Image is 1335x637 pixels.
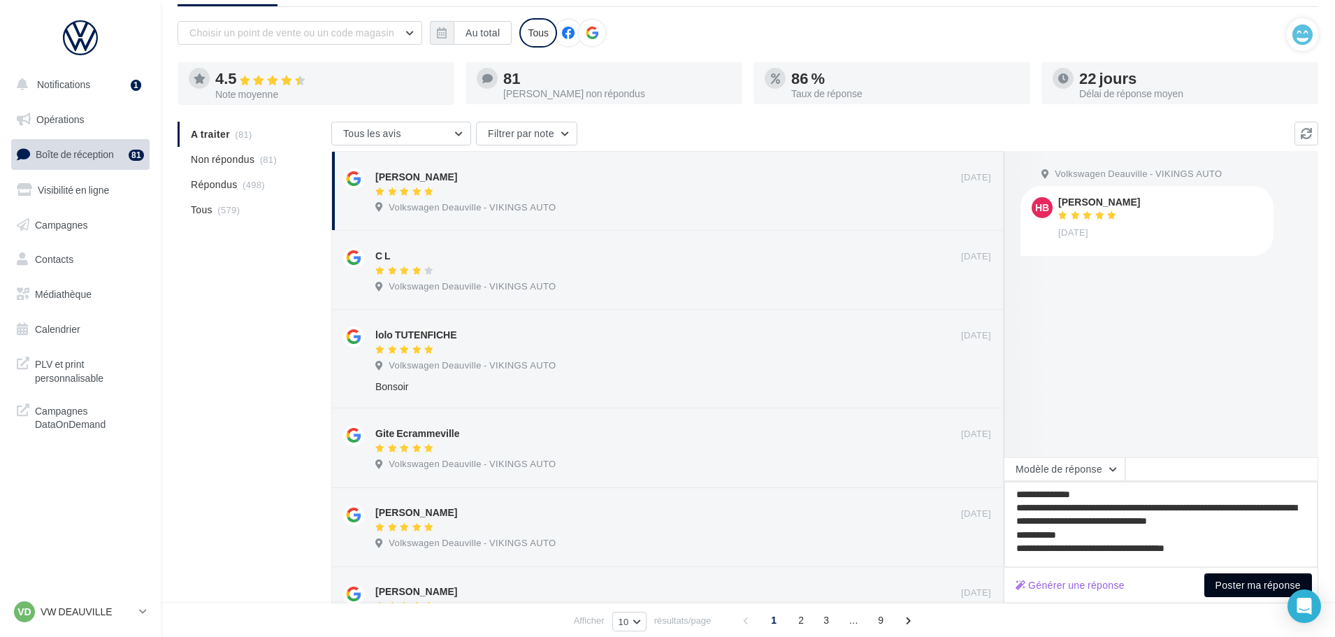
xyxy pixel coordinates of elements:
span: Volkswagen Deauville - VIKINGS AUTO [389,359,556,372]
span: Afficher [574,614,605,627]
button: Filtrer par note [476,122,577,145]
span: Campagnes [35,218,88,230]
button: Générer une réponse [1010,577,1130,594]
div: Tous [519,18,557,48]
span: VD [17,605,31,619]
span: (579) [217,204,240,215]
button: Au total [454,21,512,45]
div: 22 jours [1079,71,1307,86]
a: Campagnes DataOnDemand [8,396,152,437]
a: Contacts [8,245,152,274]
div: Open Intercom Messenger [1287,589,1321,623]
div: C L [375,249,391,263]
span: Médiathèque [35,288,92,300]
span: 10 [619,616,629,627]
span: ... [842,609,865,631]
div: Note moyenne [215,90,443,99]
span: Notifications [37,78,90,90]
button: Modèle de réponse [1004,457,1125,481]
div: 4.5 [215,71,443,87]
span: Boîte de réception [36,148,114,160]
a: Opérations [8,105,152,134]
span: Calendrier [35,323,80,335]
span: Volkswagen Deauville - VIKINGS AUTO [389,201,556,214]
button: Notifications 1 [8,70,147,99]
a: Visibilité en ligne [8,176,152,205]
a: Boîte de réception81 [8,139,152,169]
span: [DATE] [961,329,991,342]
div: 81 [503,71,731,86]
div: [PERSON_NAME] [375,506,457,520]
button: Au total [430,21,512,45]
div: 86 % [791,71,1019,86]
p: VW DEAUVILLE [41,605,133,619]
button: Tous les avis [331,122,471,145]
span: 9 [869,609,892,631]
div: 1 [131,80,141,91]
span: Répondus [191,178,238,192]
button: Choisir un point de vente ou un code magasin [178,21,422,45]
button: Poster ma réponse [1204,573,1312,597]
span: (81) [260,154,277,165]
a: PLV et print personnalisable [8,349,152,390]
div: Gite Ecrammeville [375,427,460,441]
span: 3 [815,609,837,631]
span: Contacts [35,253,73,265]
span: 2 [790,609,812,631]
div: Bonsoir [375,380,900,394]
span: 1 [763,609,785,631]
span: [DATE] [961,250,991,263]
div: [PERSON_NAME] non répondus [503,89,731,99]
span: Non répondus [191,152,254,166]
span: Visibilité en ligne [38,184,109,196]
span: [DATE] [961,171,991,184]
a: Calendrier [8,315,152,344]
span: Campagnes DataOnDemand [35,401,144,431]
span: Opérations [36,113,84,125]
span: Volkswagen Deauville - VIKINGS AUTO [1055,168,1222,180]
span: (498) [243,179,265,190]
div: 81 [129,150,144,161]
span: [DATE] [961,587,991,599]
div: Délai de réponse moyen [1079,89,1307,99]
span: [DATE] [961,508,991,520]
span: [DATE] [961,428,991,441]
div: lolo TUTENFICHE [375,328,457,342]
span: Volkswagen Deauville - VIKINGS AUTO [389,537,556,550]
a: Médiathèque [8,280,152,309]
span: PLV et print personnalisable [35,355,144,385]
div: [PERSON_NAME] [375,170,457,184]
div: [PERSON_NAME] [1058,197,1140,207]
button: 10 [612,612,647,631]
span: Volkswagen Deauville - VIKINGS AUTO [389,458,556,471]
span: Choisir un point de vente ou un code magasin [189,27,394,38]
span: Tous [191,203,212,217]
span: Volkswagen Deauville - VIKINGS AUTO [389,280,556,293]
span: HB [1035,201,1049,215]
span: [DATE] [1058,227,1088,239]
a: VD VW DEAUVILLE [11,599,150,625]
div: [PERSON_NAME] [375,585,457,599]
a: Campagnes [8,210,152,240]
span: résultats/page [654,614,712,627]
span: Tous les avis [343,127,401,139]
div: Taux de réponse [791,89,1019,99]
